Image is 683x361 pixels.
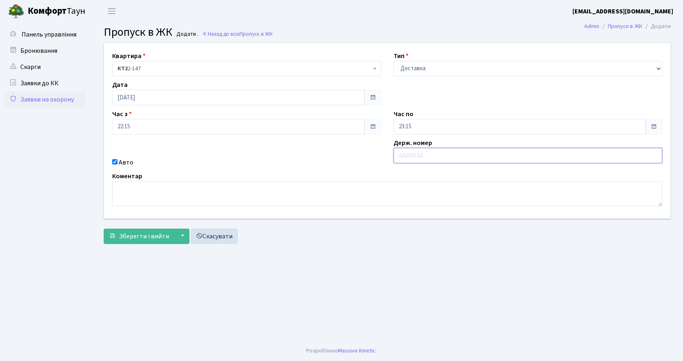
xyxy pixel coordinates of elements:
[8,3,24,19] img: logo.png
[175,31,198,38] small: Додати .
[239,30,273,38] span: Пропуск в ЖК
[191,229,238,244] a: Скасувати
[112,109,132,119] label: Час з
[112,61,381,76] span: <b>КТ2</b>&nbsp;&nbsp;&nbsp;2-147
[117,65,128,73] b: КТ2
[119,158,133,167] label: Авто
[28,4,85,18] span: Таун
[608,22,642,30] a: Пропуск в ЖК
[394,148,663,163] input: AA0001AA
[102,4,122,18] button: Переключити навігацію
[104,24,172,40] span: Пропуск в ЖК
[104,229,174,244] button: Зберегти і вийти
[306,346,377,355] div: Розроблено .
[4,43,85,59] a: Бронювання
[119,232,169,241] span: Зберегти і вийти
[584,22,599,30] a: Admin
[202,30,273,38] a: Назад до всіхПропуск в ЖК
[394,51,409,61] label: Тип
[22,30,76,39] span: Панель управління
[4,26,85,43] a: Панель управління
[4,91,85,108] a: Заявки на охорону
[642,22,671,31] li: Додати
[572,6,673,16] a: [EMAIL_ADDRESS][DOMAIN_NAME]
[117,65,371,73] span: <b>КТ2</b>&nbsp;&nbsp;&nbsp;2-147
[112,51,146,61] label: Квартира
[4,75,85,91] a: Заявки до КК
[394,138,432,148] label: Держ. номер
[28,4,67,17] b: Комфорт
[572,18,683,35] nav: breadcrumb
[4,59,85,75] a: Скарги
[112,171,142,181] label: Коментар
[338,346,376,355] a: Massive Kinetic
[112,80,128,90] label: Дата
[394,109,413,119] label: Час по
